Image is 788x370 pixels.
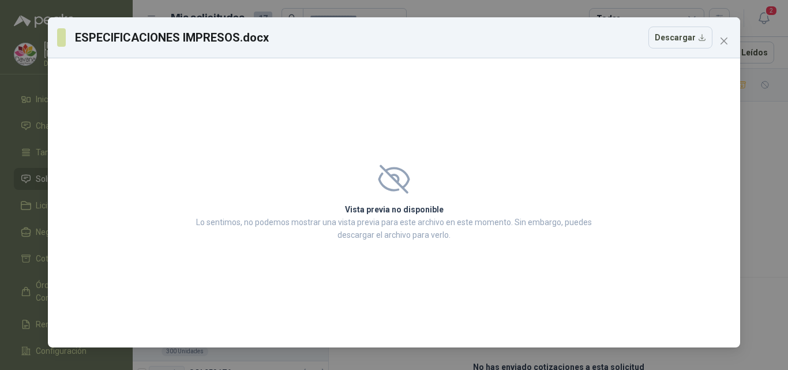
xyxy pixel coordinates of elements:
h3: ESPECIFICACIONES IMPRESOS.docx [75,29,269,46]
span: close [719,36,729,46]
button: Descargar [648,27,712,48]
p: Lo sentimos, no podemos mostrar una vista previa para este archivo en este momento. Sin embargo, ... [193,216,595,241]
button: Close [715,32,733,50]
h2: Vista previa no disponible [193,203,595,216]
